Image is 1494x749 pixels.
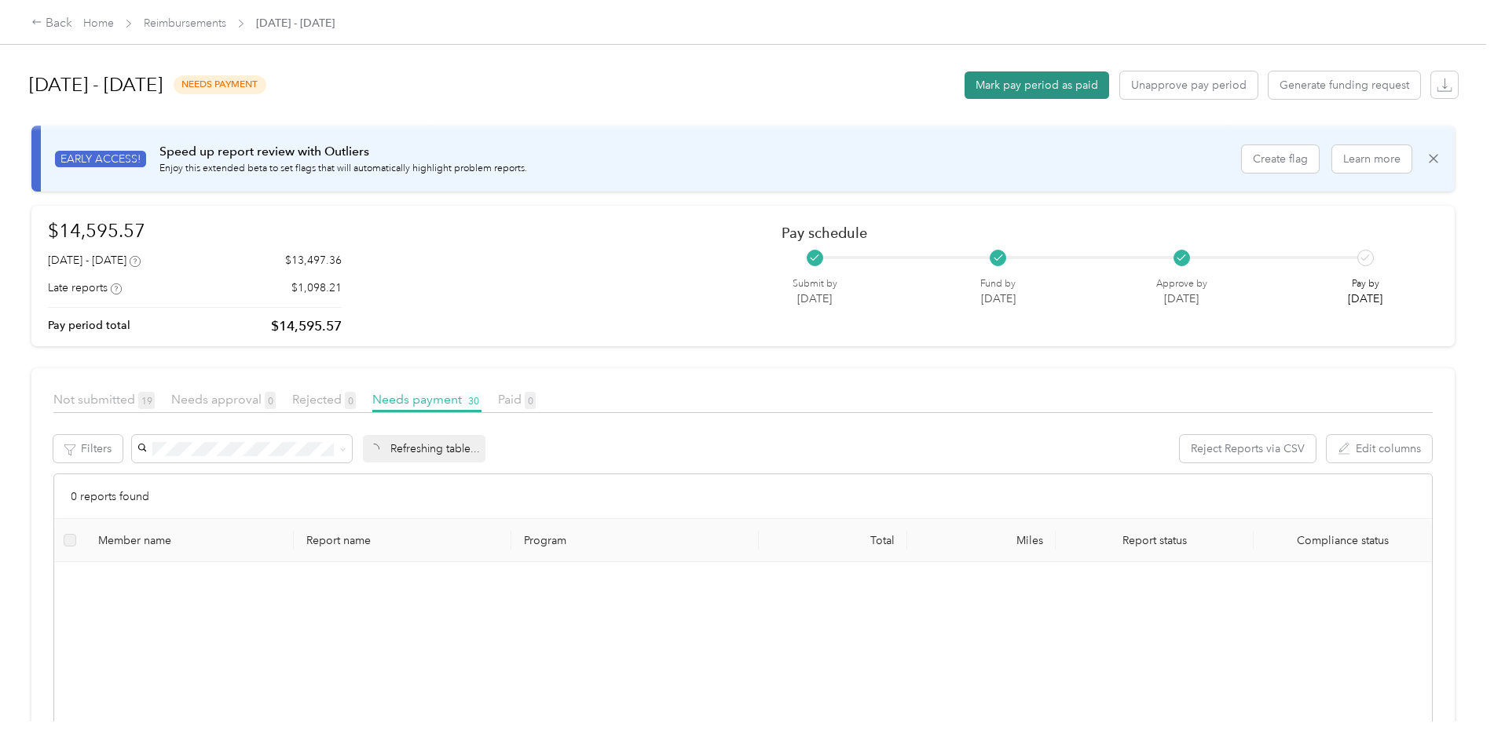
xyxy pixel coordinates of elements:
[1156,277,1207,291] p: Approve by
[53,392,155,407] span: Not submitted
[294,519,511,562] th: Report name
[793,277,837,291] p: Submit by
[1180,435,1316,462] button: Reject Reports via CSV
[1266,534,1419,547] span: Compliance status
[1406,661,1494,749] iframe: Everlance-gr Chat Button Frame
[256,15,335,31] span: [DATE] - [DATE]
[1348,290,1382,307] p: [DATE]
[511,519,759,562] th: Program
[285,252,342,269] p: $13,497.36
[265,392,276,409] span: 0
[782,225,1411,241] h2: Pay schedule
[144,16,226,30] a: Reimbursements
[1348,277,1382,291] p: Pay by
[980,290,1016,307] p: [DATE]
[291,280,342,296] p: $1,098.21
[98,534,281,547] div: Member name
[53,435,123,462] button: Filters
[159,162,527,176] p: Enjoy this extended beta to set flags that will automatically highlight problem reports.
[1120,71,1258,99] button: Unapprove pay period
[345,392,356,409] span: 0
[1156,290,1207,307] p: [DATE]
[31,14,72,33] div: Back
[1068,534,1241,547] span: Report status
[48,217,342,244] h1: $14,595.57
[793,290,837,307] p: [DATE]
[920,534,1043,547] div: Miles
[771,534,895,547] div: Total
[54,474,1432,519] div: 0 reports found
[48,280,122,296] div: Late reports
[980,277,1016,291] p: Fund by
[86,519,294,562] th: Member name
[138,392,155,409] span: 19
[1269,71,1420,99] button: Generate funding request
[525,392,536,409] span: 0
[1327,435,1432,462] button: Edit columns
[372,392,482,407] span: Needs payment
[498,392,536,407] span: Paid
[965,71,1109,99] button: Mark pay period as paid
[48,252,141,269] div: [DATE] - [DATE]
[55,151,146,167] span: EARLY ACCESS!
[48,317,130,334] p: Pay period total
[1280,77,1409,93] span: Generate funding request
[171,392,276,407] span: Needs approval
[1242,145,1319,173] button: Create flag
[83,16,114,30] a: Home
[1332,145,1412,173] button: Learn more
[271,316,342,336] p: $14,595.57
[465,392,482,409] span: 30
[292,392,356,407] span: Rejected
[29,66,163,104] h1: [DATE] - [DATE]
[159,142,527,162] p: Speed up report review with Outliers
[174,75,266,93] span: needs payment
[363,435,485,462] div: Refreshing table...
